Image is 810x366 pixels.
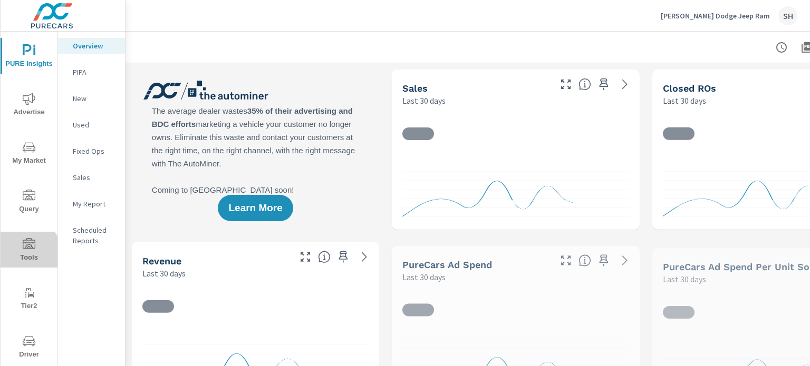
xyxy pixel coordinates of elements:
[142,267,186,280] p: Last 30 days
[297,249,314,265] button: Make Fullscreen
[58,64,125,80] div: PIPA
[402,83,428,94] h5: Sales
[218,195,293,221] button: Learn More
[402,271,446,283] p: Last 30 days
[73,93,117,104] p: New
[228,203,282,213] span: Learn More
[778,6,797,25] div: SH
[73,146,117,156] p: Fixed Ops
[142,255,181,266] h5: Revenue
[356,249,373,265] a: See more details in report
[58,196,125,212] div: My Report
[58,222,125,249] div: Scheduled Reports
[557,252,574,269] button: Make Fullscreen
[402,94,446,107] p: Last 30 days
[616,76,633,93] a: See more details in report
[4,238,54,264] span: Tools
[402,259,492,270] h5: PureCars Ad Spend
[578,254,591,267] span: Total cost of media for all PureCars channels for the selected dealership group over the selected...
[58,143,125,159] div: Fixed Ops
[73,225,117,246] p: Scheduled Reports
[663,273,706,285] p: Last 30 days
[557,76,574,93] button: Make Fullscreen
[318,251,331,263] span: Total sales revenue over the selected date range. [Source: This data is sourced from the dealer’s...
[4,190,54,215] span: Query
[595,76,612,93] span: Save this to your personalized report
[595,252,612,269] span: Save this to your personalized report
[616,252,633,269] a: See more details in report
[73,41,117,51] p: Overview
[661,11,770,21] p: [PERSON_NAME] Dodge Jeep Ram
[73,120,117,130] p: Used
[663,83,716,94] h5: Closed ROs
[58,117,125,133] div: Used
[4,93,54,118] span: Advertise
[663,94,706,107] p: Last 30 days
[4,335,54,361] span: Driver
[73,172,117,183] p: Sales
[58,170,125,185] div: Sales
[4,44,54,70] span: PURE Insights
[4,286,54,312] span: Tier2
[4,141,54,167] span: My Market
[335,249,352,265] span: Save this to your personalized report
[73,67,117,77] p: PIPA
[73,199,117,209] p: My Report
[58,91,125,106] div: New
[578,78,591,91] span: Number of vehicles sold by the dealership over the selected date range. [Source: This data is sou...
[58,38,125,54] div: Overview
